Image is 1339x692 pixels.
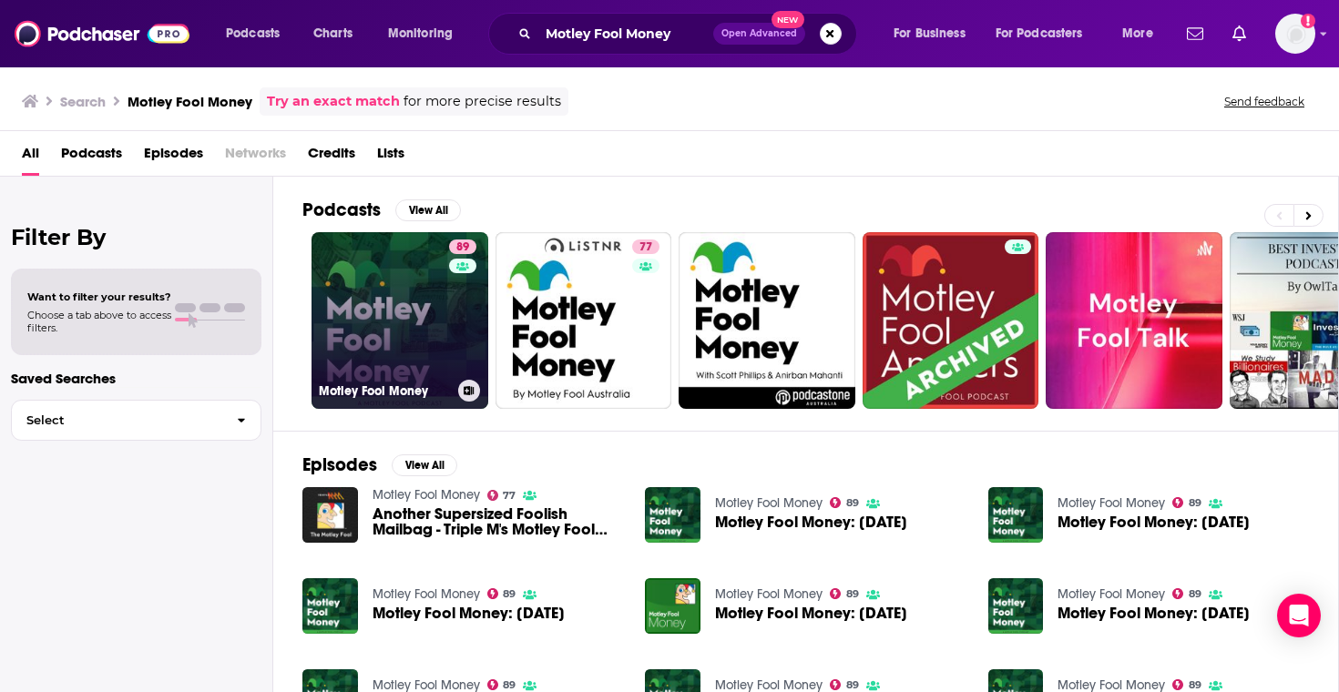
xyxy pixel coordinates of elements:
[22,138,39,176] a: All
[487,588,516,599] a: 89
[388,21,453,46] span: Monitoring
[894,21,966,46] span: For Business
[846,499,859,507] span: 89
[1219,94,1310,109] button: Send feedback
[1058,514,1250,530] span: Motley Fool Money: [DATE]
[1058,605,1250,621] a: Motley Fool Money: 07.31.2009
[715,605,907,621] a: Motley Fool Money: 08.28.2009
[715,605,907,621] span: Motley Fool Money: [DATE]
[226,21,280,46] span: Podcasts
[715,514,907,530] span: Motley Fool Money: [DATE]
[713,23,805,45] button: Open AdvancedNew
[319,383,451,399] h3: Motley Fool Money
[639,239,652,257] span: 77
[302,19,363,48] a: Charts
[1275,14,1315,54] button: Show profile menu
[313,21,353,46] span: Charts
[11,400,261,441] button: Select
[373,586,480,602] a: Motley Fool Money
[1225,18,1253,49] a: Show notifications dropdown
[715,514,907,530] a: Motley Fool Money: 10 15 2010
[503,681,516,689] span: 89
[213,19,303,48] button: open menu
[1180,18,1211,49] a: Show notifications dropdown
[1301,14,1315,28] svg: Add a profile image
[830,588,859,599] a: 89
[27,290,171,303] span: Want to filter your results?
[496,232,672,409] a: 77
[404,91,561,112] span: for more precise results
[1172,497,1201,508] a: 89
[772,11,804,28] span: New
[373,506,624,537] a: Another Supersized Foolish Mailbag - Triple M's Motley Fool Money
[456,239,469,257] span: 89
[1058,586,1165,602] a: Motley Fool Money
[12,414,222,426] span: Select
[144,138,203,176] a: Episodes
[392,454,457,476] button: View All
[503,492,516,500] span: 77
[984,19,1109,48] button: open menu
[1172,679,1201,690] a: 89
[15,16,189,51] img: Podchaser - Follow, Share and Rate Podcasts
[302,487,358,543] img: Another Supersized Foolish Mailbag - Triple M's Motley Fool Money
[632,239,659,254] a: 77
[881,19,988,48] button: open menu
[996,21,1083,46] span: For Podcasters
[846,590,859,598] span: 89
[449,239,476,254] a: 89
[395,199,461,221] button: View All
[1189,590,1201,598] span: 89
[1109,19,1176,48] button: open menu
[225,138,286,176] span: Networks
[60,93,106,110] h3: Search
[377,138,404,176] a: Lists
[1189,681,1201,689] span: 89
[1122,21,1153,46] span: More
[61,138,122,176] a: Podcasts
[830,679,859,690] a: 89
[27,309,171,334] span: Choose a tab above to access filters.
[373,487,480,503] a: Motley Fool Money
[302,578,358,634] a: Motley Fool Money: 02.20.2009
[375,19,476,48] button: open menu
[487,490,516,501] a: 77
[11,224,261,250] h2: Filter By
[988,578,1044,634] img: Motley Fool Money: 07.31.2009
[506,13,874,55] div: Search podcasts, credits, & more...
[645,487,700,543] img: Motley Fool Money: 10 15 2010
[373,605,565,621] span: Motley Fool Money: [DATE]
[1058,514,1250,530] a: Motley Fool Money: 05.29.2009
[312,232,488,409] a: 89Motley Fool Money
[645,578,700,634] img: Motley Fool Money: 08.28.2009
[846,681,859,689] span: 89
[830,497,859,508] a: 89
[128,93,252,110] h3: Motley Fool Money
[1275,14,1315,54] span: Logged in as maiak
[302,453,457,476] a: EpisodesView All
[715,495,823,511] a: Motley Fool Money
[988,487,1044,543] img: Motley Fool Money: 05.29.2009
[487,679,516,690] a: 89
[503,590,516,598] span: 89
[302,198,461,221] a: PodcastsView All
[302,198,381,221] h2: Podcasts
[721,29,797,38] span: Open Advanced
[1058,605,1250,621] span: Motley Fool Money: [DATE]
[308,138,355,176] a: Credits
[373,605,565,621] a: Motley Fool Money: 02.20.2009
[715,586,823,602] a: Motley Fool Money
[302,453,377,476] h2: Episodes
